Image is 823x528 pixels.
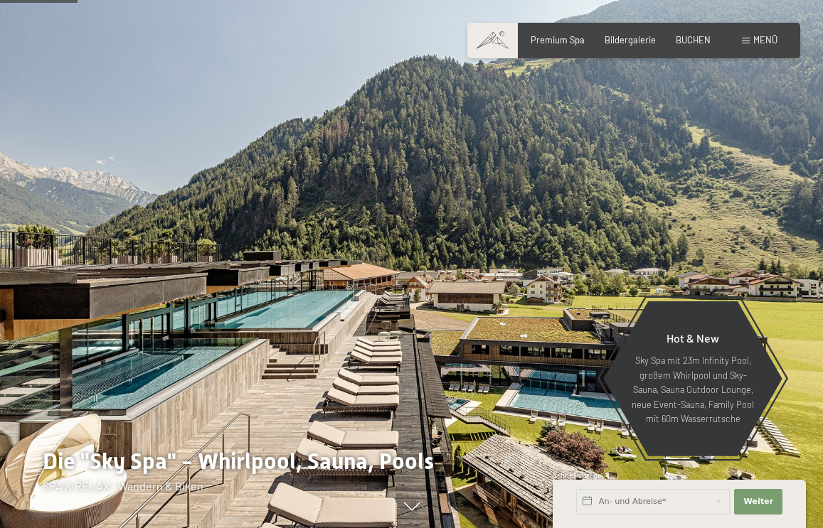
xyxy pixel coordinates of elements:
[753,34,777,45] span: Menü
[667,331,719,345] span: Hot & New
[553,471,602,480] span: Schnellanfrage
[605,34,656,45] a: Bildergalerie
[631,353,755,426] p: Sky Spa mit 23m Infinity Pool, großem Whirlpool und Sky-Sauna, Sauna Outdoor Lounge, neue Event-S...
[743,496,773,507] span: Weiter
[531,34,585,45] a: Premium Spa
[676,34,711,45] a: BUCHEN
[734,489,782,514] button: Weiter
[602,301,783,457] a: Hot & New Sky Spa mit 23m Infinity Pool, großem Whirlpool und Sky-Sauna, Sauna Outdoor Lounge, ne...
